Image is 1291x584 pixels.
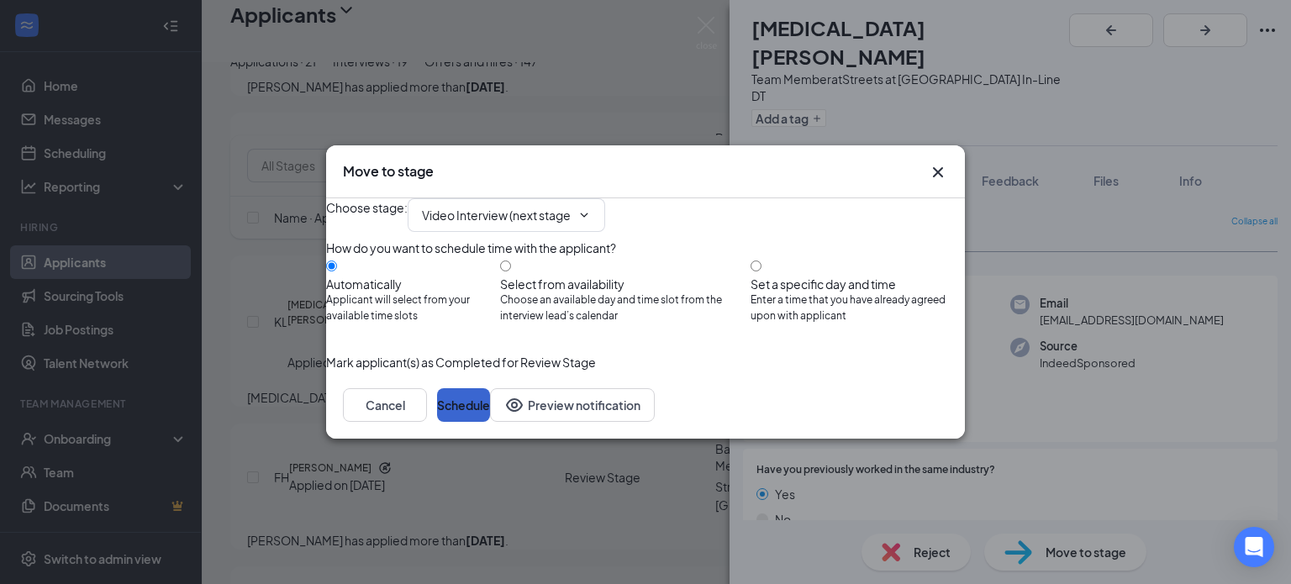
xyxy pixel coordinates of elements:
svg: Eye [504,395,524,415]
div: Automatically [326,276,500,292]
svg: Cross [928,162,948,182]
button: Cancel [343,388,427,422]
div: Select from availability [500,276,751,292]
span: Mark applicant(s) as Completed for Review Stage [326,353,596,371]
button: Close [928,162,948,182]
span: Choose stage : [326,198,408,232]
svg: ChevronDown [577,208,591,222]
div: Set a specific day and time [751,276,965,292]
button: Schedule [437,388,490,422]
span: Applicant will select from your available time slots [326,292,500,324]
span: Enter a time that you have already agreed upon with applicant [751,292,965,324]
div: How do you want to schedule time with the applicant? [326,239,965,257]
button: Preview notificationEye [490,388,655,422]
div: Open Intercom Messenger [1234,527,1274,567]
span: Choose an available day and time slot from the interview lead’s calendar [500,292,751,324]
h3: Move to stage [343,162,434,181]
